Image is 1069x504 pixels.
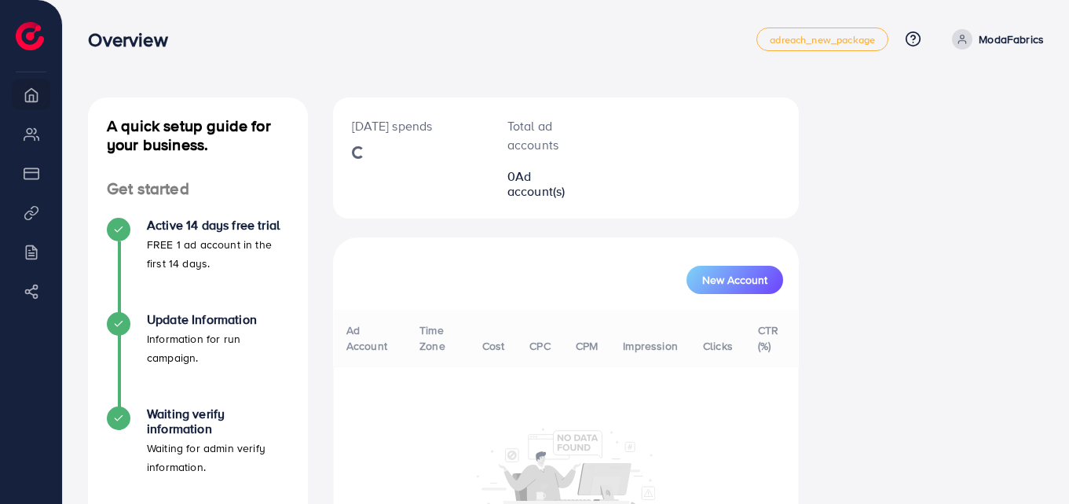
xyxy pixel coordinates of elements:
h4: A quick setup guide for your business. [88,116,308,154]
a: ModaFabrics [946,29,1044,50]
p: FREE 1 ad account in the first 14 days. [147,235,289,273]
span: adreach_new_package [770,35,875,45]
img: logo [16,22,44,50]
h3: Overview [88,28,180,51]
h4: Active 14 days free trial [147,218,289,233]
p: Waiting for admin verify information. [147,439,289,476]
button: New Account [686,266,783,294]
a: adreach_new_package [756,28,888,51]
p: Total ad accounts [507,116,586,154]
h4: Update Information [147,312,289,327]
h4: Get started [88,179,308,199]
p: [DATE] spends [352,116,470,135]
h2: 0 [507,169,586,199]
li: Waiting verify information [88,407,308,501]
p: ModaFabrics [979,30,1044,49]
span: Ad account(s) [507,167,566,200]
li: Update Information [88,312,308,407]
li: Active 14 days free trial [88,218,308,312]
span: New Account [702,274,767,285]
h4: Waiting verify information [147,407,289,436]
p: Information for run campaign. [147,329,289,367]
